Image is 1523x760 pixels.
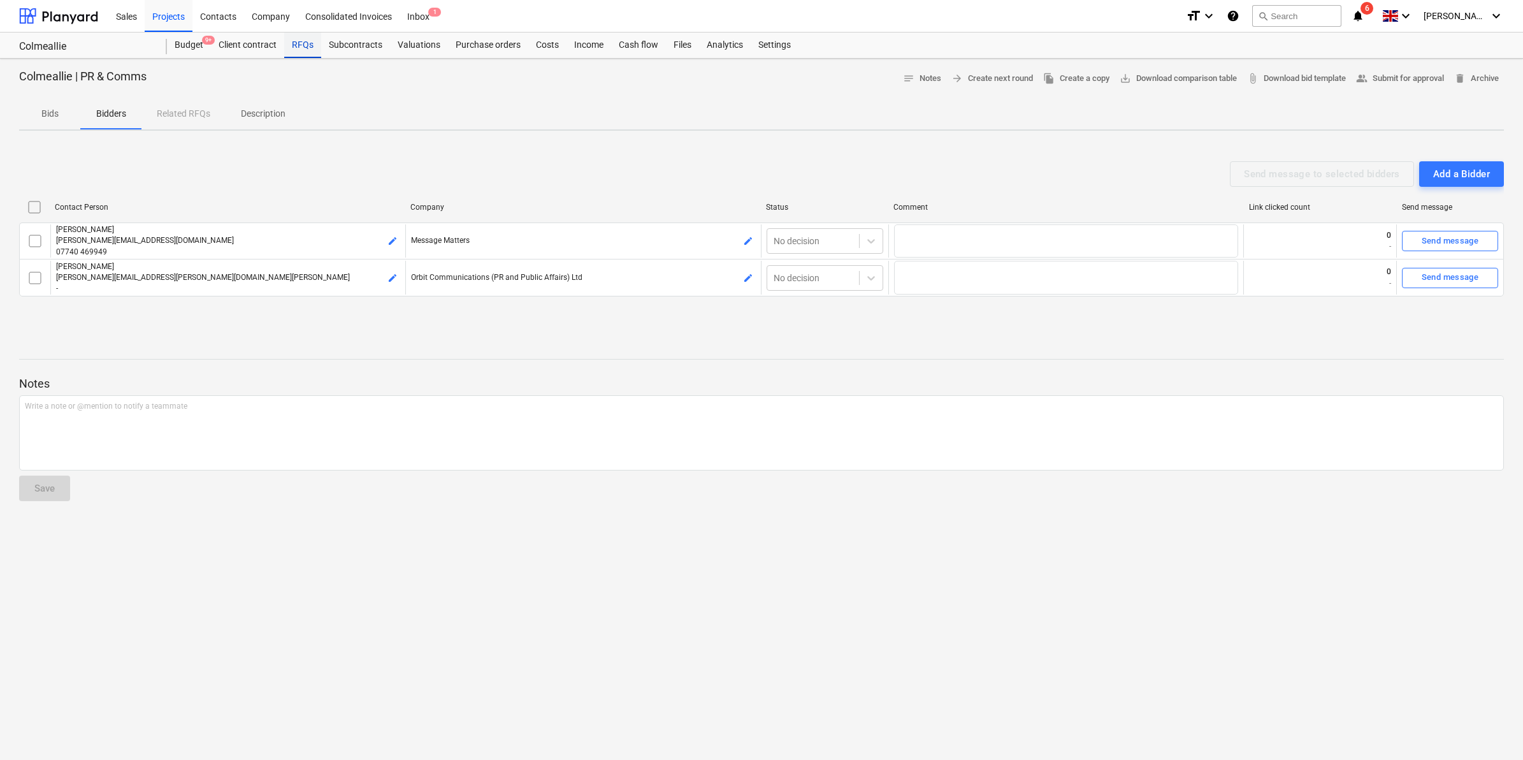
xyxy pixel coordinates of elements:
span: Download comparison table [1120,71,1237,86]
iframe: Chat Widget [1459,699,1523,760]
button: Send message [1402,231,1498,251]
span: people_alt [1356,73,1368,84]
p: 0 [1387,230,1391,241]
button: Notes [898,69,946,89]
span: file_copy [1043,73,1055,84]
a: Download bid template [1242,69,1351,89]
span: edit [387,273,398,283]
span: [PERSON_NAME][EMAIL_ADDRESS][DOMAIN_NAME] [56,236,234,245]
p: [PERSON_NAME] [56,224,400,235]
div: Send message [1422,234,1478,249]
div: Comment [893,203,1239,212]
span: save_alt [1120,73,1131,84]
span: Create next round [951,71,1033,86]
span: 1 [428,8,441,17]
p: Description [241,107,285,121]
span: attach_file [1247,73,1259,84]
div: Add a Bidder [1433,166,1490,182]
div: Colmeallie [19,40,152,54]
p: Bidders [96,107,126,121]
a: Income [567,33,611,58]
span: notes [903,73,914,84]
p: Message Matters [411,235,755,246]
span: edit [743,236,753,246]
div: Contact Person [55,203,400,212]
button: Create a copy [1038,69,1115,89]
button: Create next round [946,69,1038,89]
a: Analytics [699,33,751,58]
p: Bids [34,107,65,121]
a: Budget9+ [167,33,211,58]
button: Add a Bidder [1419,161,1504,187]
div: Send message [1402,203,1499,212]
a: Files [666,33,699,58]
a: Subcontracts [321,33,390,58]
a: RFQs [284,33,321,58]
div: Link clicked count [1249,203,1392,212]
p: Orbit Communications (PR and Public Affairs) Ltd [411,272,755,283]
span: edit [743,273,753,283]
span: edit [387,236,398,246]
a: Costs [528,33,567,58]
p: Colmeallie | PR & Comms [19,69,147,84]
p: - [1387,241,1391,252]
span: Archive [1454,71,1499,86]
a: Cash flow [611,33,666,58]
button: Submit for approval [1351,69,1449,89]
span: 9+ [202,36,215,45]
a: Client contract [211,33,284,58]
a: Settings [751,33,798,58]
a: Download comparison table [1115,69,1242,89]
div: Company [410,203,756,212]
span: [PERSON_NAME][EMAIL_ADDRESS][PERSON_NAME][DOMAIN_NAME][PERSON_NAME] [56,273,350,282]
span: Notes [903,71,941,86]
button: Archive [1449,69,1504,89]
div: Send message [1422,270,1478,285]
div: Status [766,203,883,212]
span: Create a copy [1043,71,1109,86]
span: arrow_forward [951,73,963,84]
p: [PERSON_NAME] [56,261,400,272]
p: 0 [1387,267,1391,277]
a: Purchase orders [448,33,528,58]
span: Download bid template [1247,71,1346,86]
span: Submit for approval [1356,71,1444,86]
p: Notes [19,376,1504,391]
span: delete [1454,73,1466,84]
div: Budget [167,33,211,58]
a: Valuations [390,33,448,58]
button: Send message [1402,268,1498,288]
p: - [1387,278,1391,289]
p: - [56,283,400,294]
p: 07740 469949 [56,247,400,258]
